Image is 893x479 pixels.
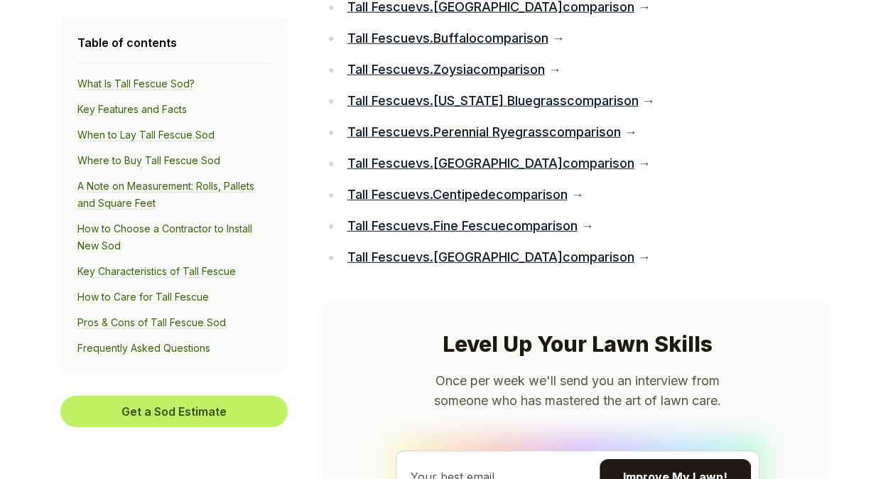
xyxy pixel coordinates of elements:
[347,93,638,108] a: Tall Fescuevs.[US_STATE] Bluegrasscomparison
[347,218,577,233] a: Tall Fescuevs.Fine Fescuecomparison
[347,31,548,45] a: Tall Fescuevs.Buffalocomparison
[77,180,254,210] a: A Note on Measurement: Rolls, Pallets and Square Feet
[77,265,236,278] a: Key Characteristics of Tall Fescue
[77,129,215,141] a: When to Lay Tall Fescue Sod
[342,58,830,81] li: →
[342,90,830,112] li: →
[347,249,634,264] a: Tall Fescuevs.[GEOGRAPHIC_DATA]comparison
[342,215,830,237] li: →
[418,371,737,411] p: Once per week we'll send you an interview from someone who has mastered the art of lawn care.
[60,396,288,427] button: Get a Sod Estimate
[77,316,226,329] a: Pros & Cons of Tall Fescue Sod
[77,34,271,51] h4: Table of contents
[339,331,816,357] h2: Level Up Your Lawn Skills
[347,124,620,139] a: Tall Fescuevs.Perennial Ryegrasscomparison
[347,156,634,171] a: Tall Fescuevs.[GEOGRAPHIC_DATA]comparison
[347,62,544,77] a: Tall Fescuevs.Zoysiacomparison
[342,27,830,50] li: →
[342,121,830,144] li: →
[77,342,210,355] a: Frequently Asked Questions
[342,183,830,206] li: →
[347,187,567,202] a: Tall Fescuevs.Centipedecomparison
[342,152,830,175] li: →
[77,222,252,252] a: How to Choose a Contractor to Install New Sod
[77,103,187,116] a: Key Features and Facts
[77,77,195,90] a: What Is Tall Fescue Sod?
[342,246,830,269] li: →
[77,154,220,167] a: Where to Buy Tall Fescue Sod
[77,291,209,303] a: How to Care for Tall Fescue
